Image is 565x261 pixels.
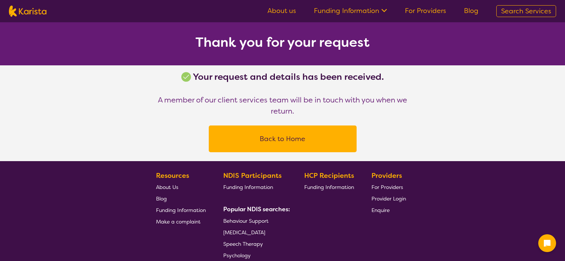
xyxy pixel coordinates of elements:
[223,205,290,213] b: Popular NDIS searches:
[156,184,178,190] span: About Us
[501,7,551,16] span: Search Services
[223,241,263,247] span: Speech Therapy
[223,215,287,226] a: Behaviour Support
[223,171,282,180] b: NDIS Participants
[304,184,354,190] span: Funding Information
[314,6,387,15] a: Funding Information
[149,36,416,49] h2: Thank you for your request
[156,193,206,204] a: Blog
[156,181,206,193] a: About Us
[218,128,348,150] button: Back to Home
[405,6,446,15] a: For Providers
[371,207,390,213] span: Enquire
[496,5,556,17] a: Search Services
[209,125,357,152] a: Back to Home
[156,218,201,225] span: Make a complaint
[223,238,287,249] a: Speech Therapy
[464,6,478,15] a: Blog
[371,204,406,216] a: Enquire
[156,216,206,227] a: Make a complaint
[371,184,403,190] span: For Providers
[223,181,287,193] a: Funding Information
[304,171,354,180] b: HCP Recipients
[149,94,416,117] p: A member of our client services team will be in touch with you when we return.
[223,249,287,261] a: Psychology
[156,204,206,216] a: Funding Information
[156,207,206,213] span: Funding Information
[371,195,406,202] span: Provider Login
[223,229,265,236] span: [MEDICAL_DATA]
[156,171,189,180] b: Resources
[9,6,46,17] img: Karista logo
[181,71,384,82] div: Your request and details has been received.
[223,252,251,259] span: Psychology
[371,171,402,180] b: Providers
[156,195,167,202] span: Blog
[181,72,191,82] img: tick icon
[223,218,269,224] span: Behaviour Support
[223,184,273,190] span: Funding Information
[371,193,406,204] a: Provider Login
[304,181,354,193] a: Funding Information
[267,6,296,15] a: About us
[223,226,287,238] a: [MEDICAL_DATA]
[371,181,406,193] a: For Providers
